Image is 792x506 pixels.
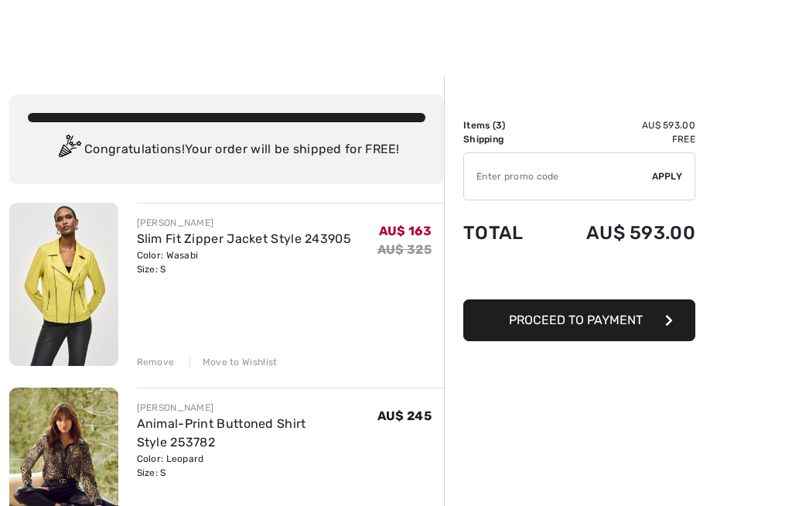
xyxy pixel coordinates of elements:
[377,409,432,423] span: AU$ 245
[53,135,84,166] img: Congratulation2.svg
[137,248,352,276] div: Color: Wasabi Size: S
[137,416,306,450] a: Animal-Print Buttoned Shirt Style 253782
[137,355,175,369] div: Remove
[545,132,695,146] td: Free
[137,401,377,415] div: [PERSON_NAME]
[463,299,695,341] button: Proceed to Payment
[28,135,425,166] div: Congratulations! Your order will be shipped for FREE!
[496,120,502,131] span: 3
[545,118,695,132] td: AU$ 593.00
[509,313,643,327] span: Proceed to Payment
[137,216,352,230] div: [PERSON_NAME]
[463,259,695,294] iframe: PayPal
[463,118,545,132] td: Items ( )
[464,153,652,200] input: Promo code
[9,203,118,366] img: Slim Fit Zipper Jacket Style 243905
[189,355,278,369] div: Move to Wishlist
[137,452,377,480] div: Color: Leopard Size: S
[137,231,352,246] a: Slim Fit Zipper Jacket Style 243905
[377,242,432,257] s: AU$ 325
[463,207,545,259] td: Total
[379,224,432,238] span: AU$ 163
[545,207,695,259] td: AU$ 593.00
[463,132,545,146] td: Shipping
[652,169,683,183] span: Apply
